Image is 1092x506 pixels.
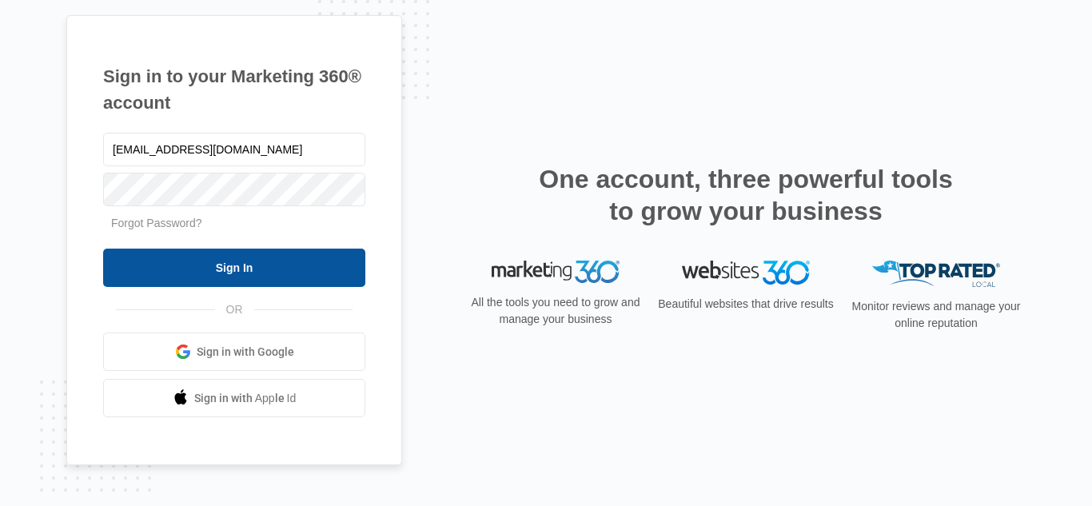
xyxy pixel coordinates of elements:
[215,301,254,318] span: OR
[872,261,1000,287] img: Top Rated Local
[656,296,835,313] p: Beautiful websites that drive results
[103,133,365,166] input: Email
[466,294,645,328] p: All the tools you need to grow and manage your business
[103,63,365,116] h1: Sign in to your Marketing 360® account
[194,390,297,407] span: Sign in with Apple Id
[534,163,958,227] h2: One account, three powerful tools to grow your business
[197,344,294,361] span: Sign in with Google
[682,261,810,284] img: Websites 360
[111,217,202,229] a: Forgot Password?
[103,333,365,371] a: Sign in with Google
[103,379,365,417] a: Sign in with Apple Id
[847,298,1026,332] p: Monitor reviews and manage your online reputation
[492,261,620,283] img: Marketing 360
[103,249,365,287] input: Sign In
